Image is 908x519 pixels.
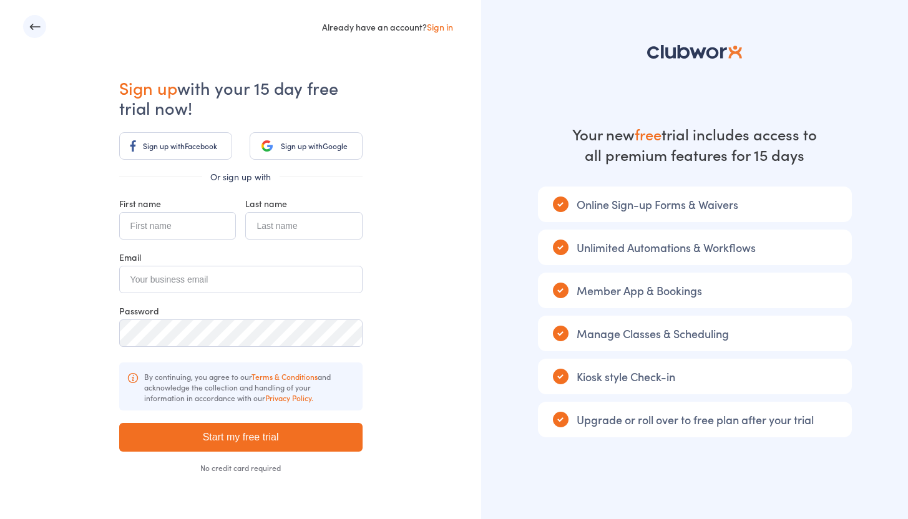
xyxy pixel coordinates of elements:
a: Terms & Conditions [251,371,318,382]
a: Sign in [427,21,453,33]
img: logo-81c5d2ba81851df8b7b8b3f485ec5aa862684ab1dc4821eed5b71d8415c3dc76.svg [647,45,741,59]
div: Member App & Bookings [538,273,852,308]
input: First name [119,212,236,240]
strong: free [635,124,661,144]
div: Kiosk style Check-in [538,359,852,394]
input: Last name [245,212,362,240]
span: Sign up [119,75,177,99]
span: Sign up with [281,140,323,151]
a: Privacy Policy. [265,392,313,403]
div: By continuing, you agree to our and acknowledge the collection and handling of your information i... [119,362,363,410]
div: Last name [245,197,362,210]
div: Your new trial includes access to all premium features for 15 days [570,124,819,165]
a: Sign up withFacebook [119,132,232,160]
div: Unlimited Automations & Workflows [538,230,852,265]
div: Already have an account? [322,21,453,33]
div: Password [119,304,363,317]
a: Sign up withGoogle [250,132,363,160]
h1: with your 15 day free trial now! [119,77,363,117]
div: Upgrade or roll over to free plan after your trial [538,402,852,437]
div: Email [119,251,363,263]
input: Start my free trial [119,423,363,452]
div: First name [119,197,236,210]
div: Manage Classes & Scheduling [538,316,852,351]
span: Sign up with [143,140,185,151]
div: Online Sign-up Forms & Waivers [538,187,852,222]
div: No credit card required [119,464,363,472]
input: Your business email [119,266,363,293]
div: Or sign up with [119,170,363,183]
